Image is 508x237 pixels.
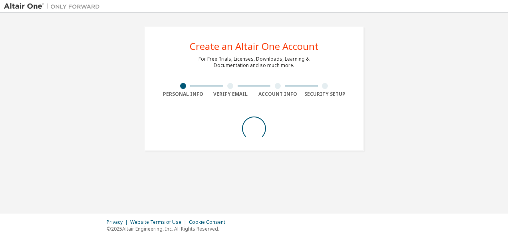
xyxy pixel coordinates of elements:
div: Personal Info [159,91,207,97]
img: Altair One [4,2,104,10]
p: © 2025 Altair Engineering, Inc. All Rights Reserved. [107,225,230,232]
div: Account Info [254,91,302,97]
div: Verify Email [207,91,254,97]
div: Security Setup [302,91,349,97]
div: Create an Altair One Account [190,41,319,51]
div: Cookie Consent [189,219,230,225]
div: Website Terms of Use [130,219,189,225]
div: For Free Trials, Licenses, Downloads, Learning & Documentation and so much more. [198,56,310,69]
div: Privacy [107,219,130,225]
